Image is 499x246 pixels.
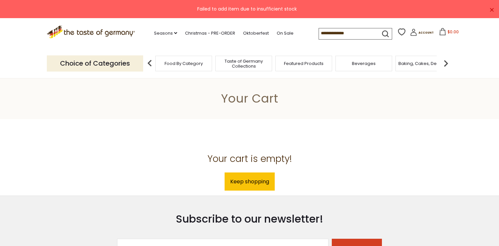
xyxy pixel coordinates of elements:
[419,31,434,35] span: Account
[217,59,270,69] a: Taste of Germany Collections
[398,61,450,66] a: Baking, Cakes, Desserts
[165,61,203,66] a: Food By Category
[117,212,382,226] h3: Subscribe to our newsletter!
[154,30,177,37] a: Seasons
[143,57,156,70] img: previous arrow
[490,8,494,12] a: ×
[439,57,452,70] img: next arrow
[435,28,463,38] button: $0.00
[277,30,294,37] a: On Sale
[448,29,459,35] span: $0.00
[410,29,434,38] a: Account
[47,55,143,72] p: Choice of Categories
[185,30,235,37] a: Christmas - PRE-ORDER
[243,30,269,37] a: Oktoberfest
[5,5,488,13] div: Failed to add item due to insufficient stock
[52,153,448,165] h2: Your cart is empty!
[352,61,376,66] a: Beverages
[20,91,479,106] h1: Your Cart
[284,61,324,66] a: Featured Products
[225,172,275,191] a: Keep shopping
